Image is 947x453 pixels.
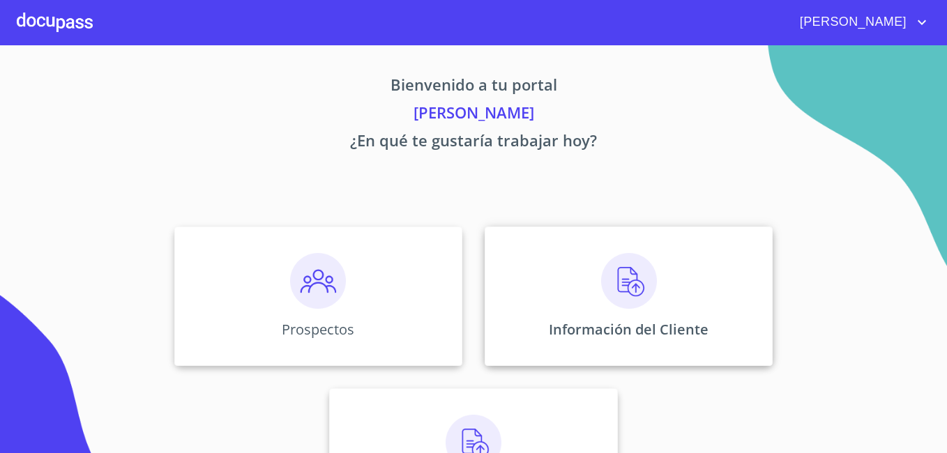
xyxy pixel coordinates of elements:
p: Prospectos [282,320,354,339]
img: carga.png [601,253,657,309]
button: account of current user [789,11,930,33]
p: Bienvenido a tu portal [44,73,903,101]
img: prospectos.png [290,253,346,309]
p: ¿En qué te gustaría trabajar hoy? [44,129,903,157]
p: Información del Cliente [549,320,709,339]
span: [PERSON_NAME] [789,11,914,33]
p: [PERSON_NAME] [44,101,903,129]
